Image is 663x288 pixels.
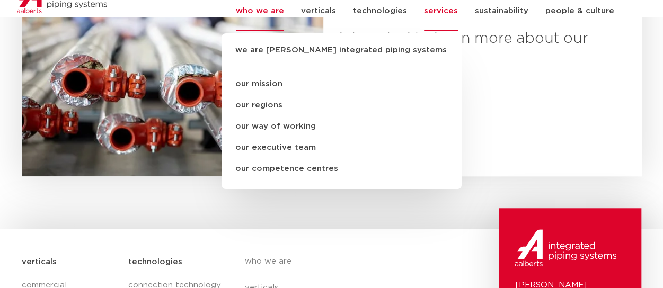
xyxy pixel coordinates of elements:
a: our regions [222,95,462,116]
a: our way of working [222,116,462,137]
a: who we are [245,248,439,275]
a: we are [PERSON_NAME] integrated piping systems [222,44,462,67]
h3: interested to learn more about our prefab service? [339,28,609,70]
h5: verticals [22,254,57,271]
a: our executive team [222,137,462,158]
ul: who we are [222,33,462,189]
a: our competence centres [222,158,462,179]
h5: technologies [128,254,182,271]
a: our mission [222,74,462,95]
